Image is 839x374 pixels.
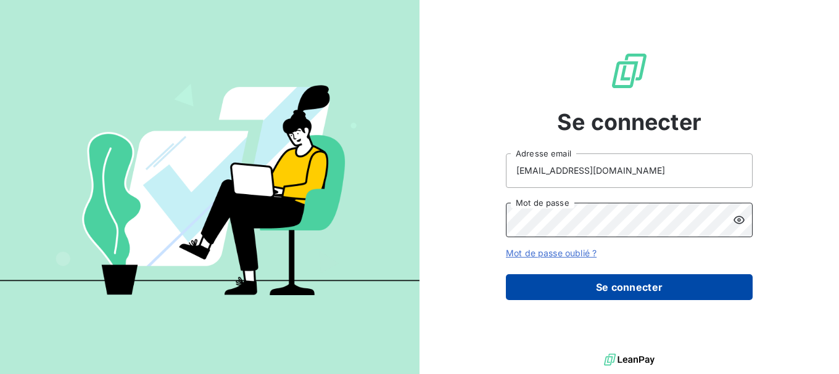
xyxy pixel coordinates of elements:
a: Mot de passe oublié ? [506,248,597,258]
img: Logo LeanPay [610,51,649,91]
span: Se connecter [557,105,701,139]
input: placeholder [506,153,753,188]
img: logo [604,351,655,369]
button: Se connecter [506,274,753,300]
